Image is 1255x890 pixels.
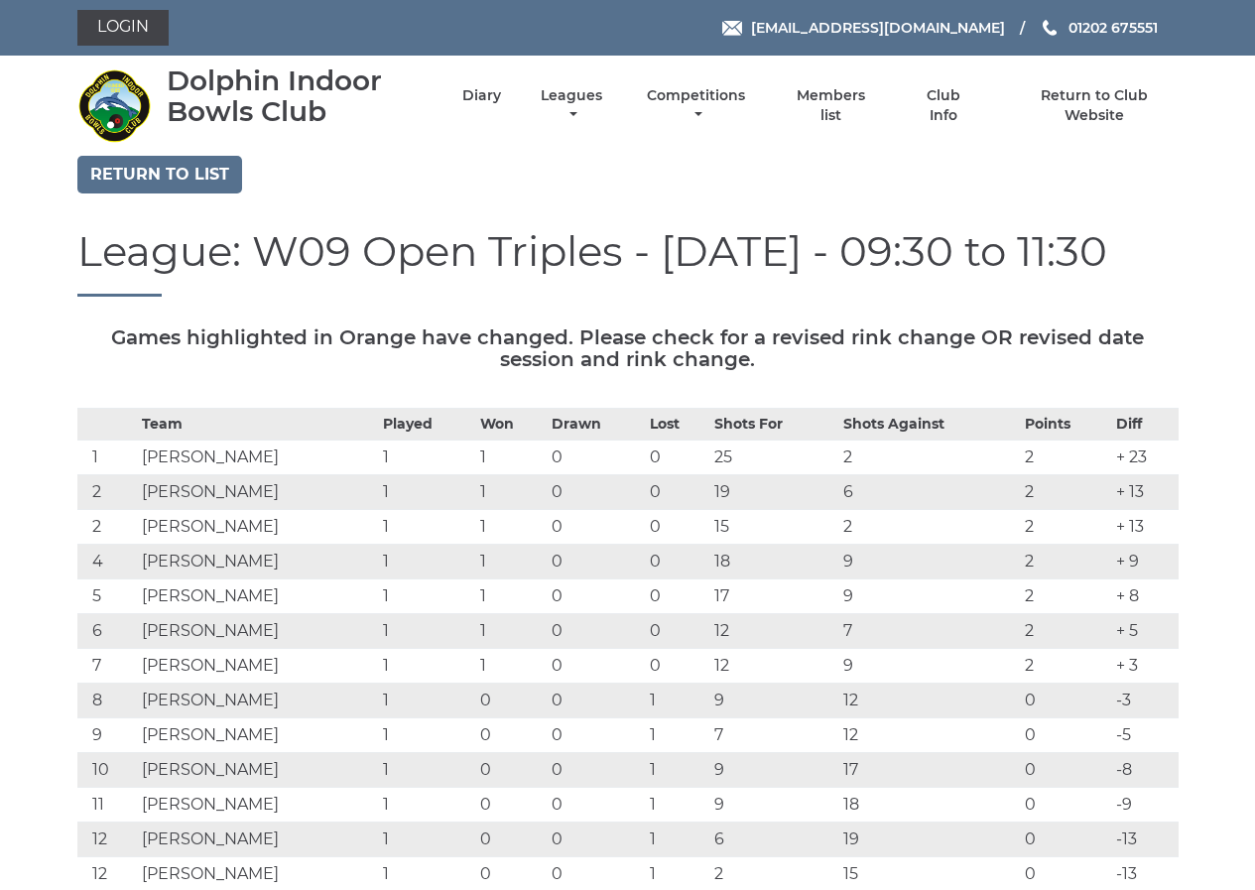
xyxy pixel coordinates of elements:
[77,823,138,857] td: 12
[475,510,547,545] td: 1
[838,614,1021,649] td: 7
[643,86,751,125] a: Competitions
[77,649,138,684] td: 7
[838,753,1021,788] td: 17
[1020,441,1111,475] td: 2
[1111,579,1178,614] td: + 8
[475,441,547,475] td: 1
[137,545,378,579] td: [PERSON_NAME]
[547,475,644,510] td: 0
[709,649,838,684] td: 12
[547,579,644,614] td: 0
[475,823,547,857] td: 0
[77,579,138,614] td: 5
[475,614,547,649] td: 1
[838,475,1021,510] td: 6
[709,409,838,441] th: Shots For
[645,823,710,857] td: 1
[645,753,710,788] td: 1
[137,788,378,823] td: [PERSON_NAME]
[1111,545,1178,579] td: + 9
[475,649,547,684] td: 1
[1111,718,1178,753] td: -5
[378,614,475,649] td: 1
[378,579,475,614] td: 1
[838,684,1021,718] td: 12
[1111,510,1178,545] td: + 13
[137,614,378,649] td: [PERSON_NAME]
[838,510,1021,545] td: 2
[645,579,710,614] td: 0
[137,475,378,510] td: [PERSON_NAME]
[137,441,378,475] td: [PERSON_NAME]
[1068,19,1158,37] span: 01202 675551
[709,475,838,510] td: 19
[378,649,475,684] td: 1
[77,228,1179,297] h1: League: W09 Open Triples - [DATE] - 09:30 to 11:30
[709,510,838,545] td: 15
[167,65,428,127] div: Dolphin Indoor Bowls Club
[137,649,378,684] td: [PERSON_NAME]
[475,579,547,614] td: 1
[1111,614,1178,649] td: + 5
[137,823,378,857] td: [PERSON_NAME]
[709,788,838,823] td: 9
[77,475,138,510] td: 2
[547,545,644,579] td: 0
[1111,684,1178,718] td: -3
[547,441,644,475] td: 0
[378,788,475,823] td: 1
[1111,649,1178,684] td: + 3
[77,10,169,46] a: Login
[77,68,152,143] img: Dolphin Indoor Bowls Club
[645,475,710,510] td: 0
[709,579,838,614] td: 17
[722,17,1005,39] a: Email [EMAIL_ADDRESS][DOMAIN_NAME]
[838,788,1021,823] td: 18
[378,823,475,857] td: 1
[709,614,838,649] td: 12
[77,614,138,649] td: 6
[1020,788,1111,823] td: 0
[137,718,378,753] td: [PERSON_NAME]
[1020,475,1111,510] td: 2
[1111,475,1178,510] td: + 13
[785,86,876,125] a: Members list
[1020,579,1111,614] td: 2
[1020,649,1111,684] td: 2
[547,753,644,788] td: 0
[838,409,1021,441] th: Shots Against
[475,684,547,718] td: 0
[462,86,501,105] a: Diary
[838,649,1021,684] td: 9
[378,718,475,753] td: 1
[1043,20,1057,36] img: Phone us
[1040,17,1158,39] a: Phone us 01202 675551
[137,510,378,545] td: [PERSON_NAME]
[709,684,838,718] td: 9
[137,409,378,441] th: Team
[709,823,838,857] td: 6
[1020,614,1111,649] td: 2
[1111,409,1178,441] th: Diff
[475,718,547,753] td: 0
[77,753,138,788] td: 10
[645,649,710,684] td: 0
[1010,86,1178,125] a: Return to Club Website
[378,510,475,545] td: 1
[547,718,644,753] td: 0
[645,788,710,823] td: 1
[1020,545,1111,579] td: 2
[378,684,475,718] td: 1
[547,788,644,823] td: 0
[475,545,547,579] td: 1
[645,510,710,545] td: 0
[77,718,138,753] td: 9
[77,684,138,718] td: 8
[547,823,644,857] td: 0
[1111,753,1178,788] td: -8
[378,475,475,510] td: 1
[722,21,742,36] img: Email
[645,441,710,475] td: 0
[137,684,378,718] td: [PERSON_NAME]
